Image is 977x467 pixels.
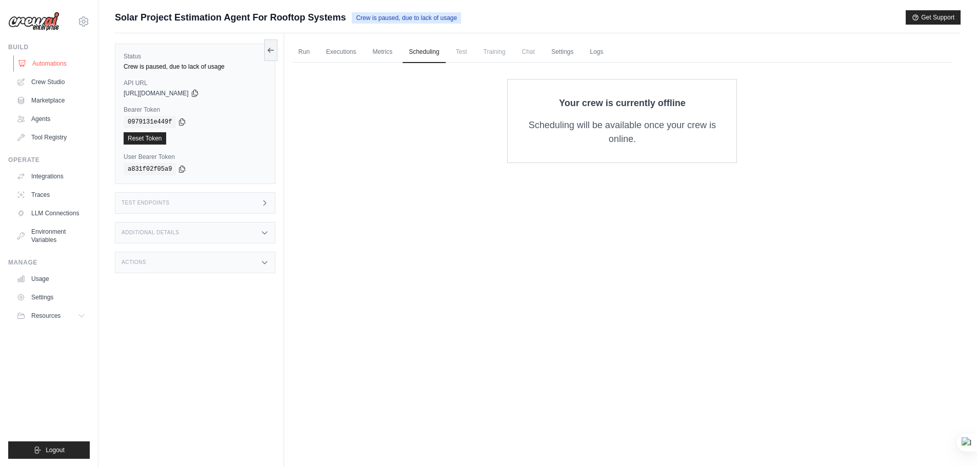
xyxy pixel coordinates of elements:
[124,52,267,60] label: Status
[12,111,90,127] a: Agents
[8,441,90,459] button: Logout
[8,12,59,31] img: Logo
[8,43,90,51] div: Build
[12,129,90,146] a: Tool Registry
[12,205,90,221] a: LLM Connections
[516,42,541,62] span: Chat is not available until the deployment is complete
[46,446,65,454] span: Logout
[122,230,179,236] h3: Additional Details
[906,10,961,25] button: Get Support
[367,42,399,63] a: Metrics
[124,79,267,87] label: API URL
[477,42,512,62] span: Training is not available until the deployment is complete
[12,74,90,90] a: Crew Studio
[8,156,90,164] div: Operate
[12,187,90,203] a: Traces
[352,12,461,24] span: Crew is paused, due to lack of usage
[12,308,90,324] button: Resources
[524,118,720,146] p: Scheduling will be available once your crew is online.
[122,200,170,206] h3: Test Endpoints
[926,418,977,467] iframe: Chat Widget
[31,312,61,320] span: Resources
[320,42,363,63] a: Executions
[292,42,316,63] a: Run
[124,163,176,175] code: a831f02f05a9
[124,116,176,128] code: 0979131e449f
[122,259,146,266] h3: Actions
[124,63,267,71] div: Crew is paused, due to lack of usage
[545,42,580,63] a: Settings
[124,106,267,114] label: Bearer Token
[12,92,90,109] a: Marketplace
[584,42,609,63] a: Logs
[12,224,90,248] a: Environment Variables
[124,89,189,97] span: [URL][DOMAIN_NAME]
[403,42,445,63] a: Scheduling
[13,55,91,72] a: Automations
[524,96,720,110] p: Your crew is currently offline
[115,10,346,25] span: Solar Project Estimation Agent For Rooftop Systems
[450,42,473,62] span: Test
[124,132,166,145] a: Reset Token
[12,271,90,287] a: Usage
[124,153,267,161] label: User Bearer Token
[12,168,90,185] a: Integrations
[8,258,90,267] div: Manage
[12,289,90,306] a: Settings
